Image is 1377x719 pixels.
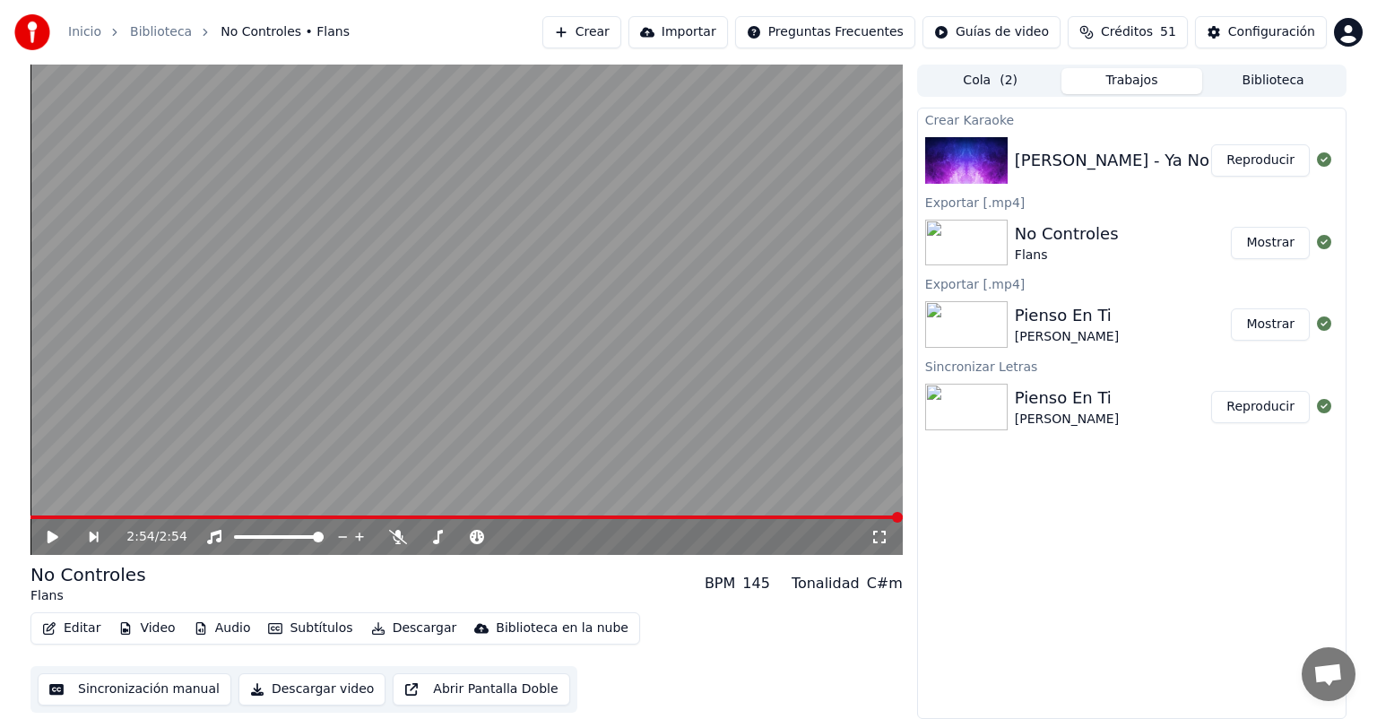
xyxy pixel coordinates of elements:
[918,273,1346,294] div: Exportar [.mp4]
[1211,391,1310,423] button: Reproducir
[1068,16,1188,48] button: Créditos51
[1228,23,1315,41] div: Configuración
[1231,227,1310,259] button: Mostrar
[867,573,903,594] div: C#m
[1015,385,1119,411] div: Pienso En Ti
[126,528,169,546] div: /
[496,619,628,637] div: Biblioteca en la nube
[918,108,1346,130] div: Crear Karaoke
[261,616,359,641] button: Subtítulos
[918,355,1346,377] div: Sincronizar Letras
[68,23,101,41] a: Inicio
[1061,68,1203,94] button: Trabajos
[238,673,385,706] button: Descargar video
[735,16,915,48] button: Preguntas Frecuentes
[1231,308,1310,341] button: Mostrar
[1000,72,1018,90] span: ( 2 )
[1015,221,1119,247] div: No Controles
[221,23,350,41] span: No Controles • Flans
[186,616,258,641] button: Audio
[126,528,154,546] span: 2:54
[1160,23,1176,41] span: 51
[628,16,728,48] button: Importar
[705,573,735,594] div: BPM
[918,191,1346,212] div: Exportar [.mp4]
[159,528,186,546] span: 2:54
[1302,647,1355,701] div: Chat abierto
[920,68,1061,94] button: Cola
[1015,247,1119,264] div: Flans
[792,573,860,594] div: Tonalidad
[922,16,1061,48] button: Guías de video
[393,673,569,706] button: Abrir Pantalla Doble
[38,673,231,706] button: Sincronización manual
[30,562,146,587] div: No Controles
[14,14,50,50] img: youka
[1015,303,1119,328] div: Pienso En Ti
[130,23,192,41] a: Biblioteca
[1101,23,1153,41] span: Créditos
[1211,144,1310,177] button: Reproducir
[111,616,182,641] button: Video
[1202,68,1344,94] button: Biblioteca
[68,23,350,41] nav: breadcrumb
[742,573,770,594] div: 145
[1195,16,1327,48] button: Configuración
[35,616,108,641] button: Editar
[1015,328,1119,346] div: [PERSON_NAME]
[30,587,146,605] div: Flans
[542,16,621,48] button: Crear
[1015,148,1209,173] div: [PERSON_NAME] - Ya No
[1015,411,1119,429] div: [PERSON_NAME]
[364,616,464,641] button: Descargar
